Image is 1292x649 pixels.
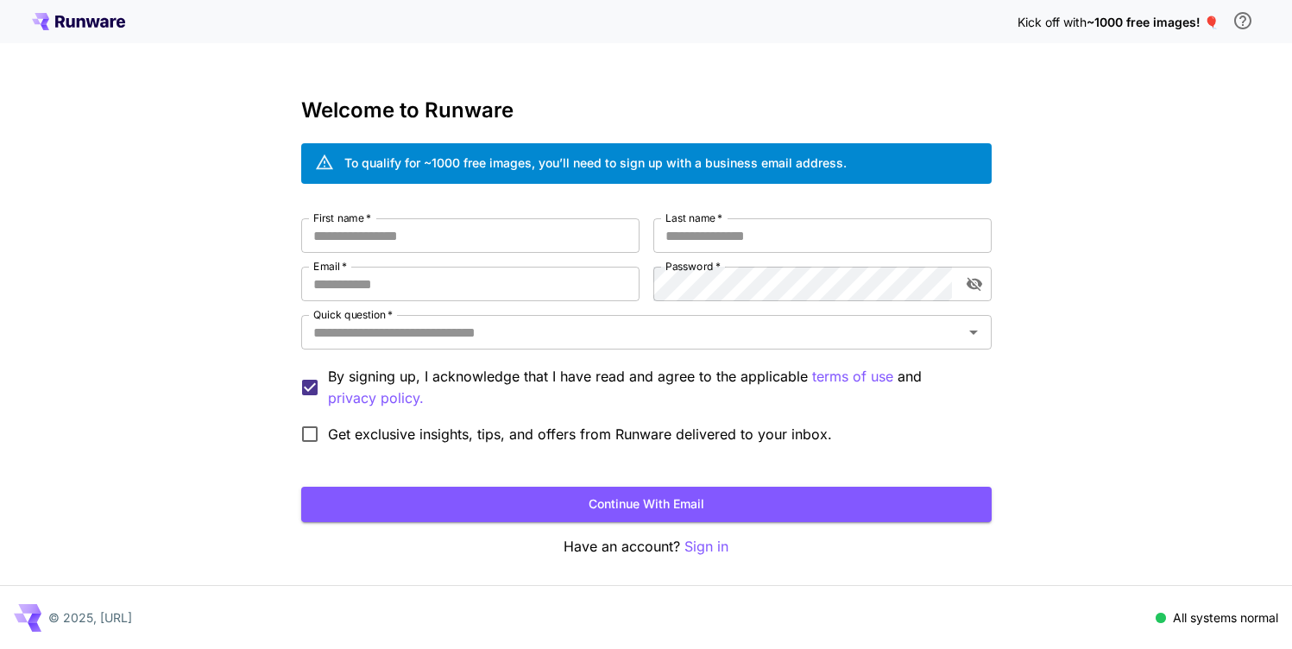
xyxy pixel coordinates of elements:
h3: Welcome to Runware [301,98,992,123]
label: Quick question [313,307,393,322]
p: Have an account? [301,536,992,558]
span: Get exclusive insights, tips, and offers from Runware delivered to your inbox. [328,424,832,444]
button: In order to qualify for free credit, you need to sign up with a business email address and click ... [1226,3,1260,38]
p: All systems normal [1173,608,1278,627]
button: By signing up, I acknowledge that I have read and agree to the applicable terms of use and [328,388,424,409]
p: © 2025, [URL] [48,608,132,627]
p: privacy policy. [328,388,424,409]
span: ~1000 free images! 🎈 [1087,15,1219,29]
label: Password [665,259,721,274]
p: By signing up, I acknowledge that I have read and agree to the applicable and [328,366,978,409]
button: Continue with email [301,487,992,522]
label: Last name [665,211,722,225]
p: terms of use [812,366,893,388]
button: Open [961,320,986,344]
span: Kick off with [1018,15,1087,29]
button: By signing up, I acknowledge that I have read and agree to the applicable and privacy policy. [812,366,893,388]
button: Sign in [684,536,728,558]
button: toggle password visibility [959,268,990,299]
label: First name [313,211,371,225]
div: To qualify for ~1000 free images, you’ll need to sign up with a business email address. [344,154,847,172]
label: Email [313,259,347,274]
